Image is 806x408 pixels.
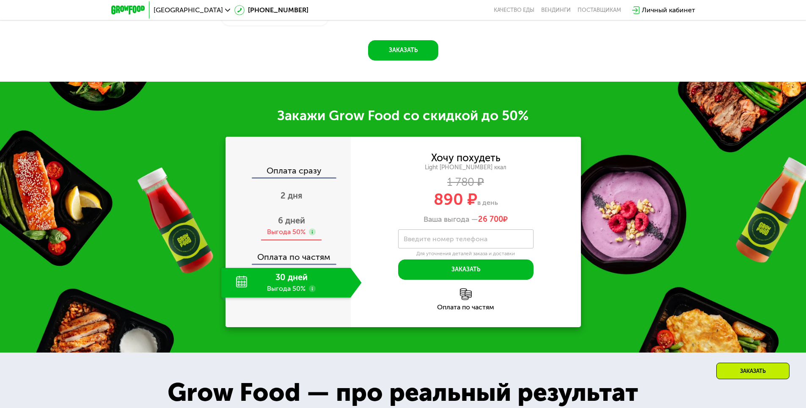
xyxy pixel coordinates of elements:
a: [PHONE_NUMBER] [234,5,308,15]
div: поставщикам [578,7,621,14]
div: Заказать [716,363,789,379]
span: 6 дней [278,215,305,226]
div: Light [PHONE_NUMBER] ккал [351,164,581,171]
a: Качество еды [494,7,534,14]
span: в день [477,198,498,207]
span: ₽ [478,215,508,224]
div: 1 780 ₽ [351,178,581,187]
span: 26 700 [478,215,503,224]
div: Оплата сразу [226,166,351,177]
div: Для уточнения деталей заказа и доставки [398,251,534,257]
a: Вендинги [541,7,571,14]
div: Ваша выгода — [351,215,581,224]
div: Выгода 50% [267,227,305,237]
div: Оплата по частям [351,304,581,311]
div: Личный кабинет [642,5,695,15]
div: Хочу похудеть [431,153,501,163]
button: Заказать [398,259,534,280]
button: Заказать [368,40,438,61]
img: l6xcnZfty9opOoJh.png [460,288,472,300]
span: 2 дня [281,190,303,201]
span: 890 ₽ [434,190,477,209]
div: Оплата по частям [226,244,351,264]
span: [GEOGRAPHIC_DATA] [154,7,223,14]
label: Введите номер телефона [404,237,487,241]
